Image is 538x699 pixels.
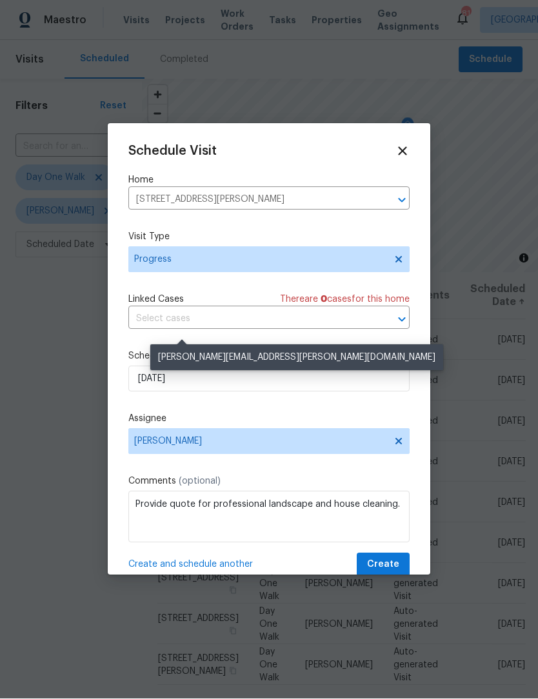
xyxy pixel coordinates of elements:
button: Open [393,192,411,210]
label: Visit Type [128,231,410,244]
span: There are case s for this home [280,293,410,306]
span: Close [395,144,410,159]
label: Assignee [128,413,410,426]
span: Progress [134,253,385,266]
span: Create and schedule another [128,558,253,571]
div: [PERSON_NAME][EMAIL_ADDRESS][PERSON_NAME][DOMAIN_NAME] [150,345,443,371]
label: Home [128,174,410,187]
input: Select cases [128,310,374,330]
input: M/D/YYYY [128,366,410,392]
label: Scheduled Date [128,350,410,363]
span: [PERSON_NAME] [134,437,387,447]
button: Open [393,311,411,329]
span: 0 [321,295,327,304]
textarea: Provide quote for professional landscape and house cleaning. [128,491,410,543]
span: Schedule Visit [128,145,217,158]
span: Create [367,557,399,573]
span: (optional) [179,477,221,486]
button: Create [357,553,410,577]
span: Linked Cases [128,293,184,306]
label: Comments [128,475,410,488]
input: Enter in an address [128,190,374,210]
